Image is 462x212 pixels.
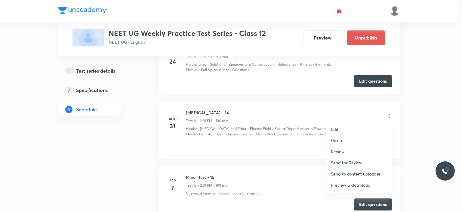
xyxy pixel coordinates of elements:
p: Edit [331,126,338,132]
p: Send for Review [331,160,362,166]
p: Send to content uploader [331,171,380,177]
p: Delete [331,137,343,144]
p: Review [331,148,345,155]
p: Preview & download [331,182,371,188]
